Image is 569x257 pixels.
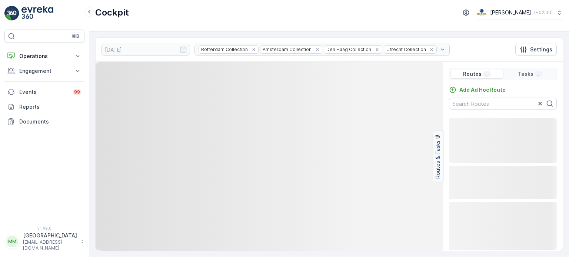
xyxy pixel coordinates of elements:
[449,86,506,94] a: Add Ad Hoc Route
[463,70,482,78] p: Routes
[485,71,489,77] p: ...
[476,9,487,17] img: basis-logo_rgb2x.png
[19,118,81,125] p: Documents
[19,103,81,111] p: Reports
[19,88,68,96] p: Events
[19,53,70,60] p: Operations
[536,71,541,77] p: ...
[4,99,84,114] a: Reports
[459,86,506,94] p: Add Ad Hoc Route
[19,67,70,75] p: Engagement
[4,85,84,99] a: Events99
[23,232,77,239] p: [GEOGRAPHIC_DATA]
[534,10,553,16] p: ( +02:00 )
[530,46,552,53] p: Settings
[95,7,129,18] p: Cockpit
[72,33,79,39] p: ⌘B
[515,44,557,55] button: Settings
[23,239,77,251] p: [EMAIL_ADDRESS][DOMAIN_NAME]
[74,89,80,95] p: 99
[4,49,84,64] button: Operations
[449,98,557,109] input: Search Routes
[4,114,84,129] a: Documents
[490,9,531,16] p: [PERSON_NAME]
[4,64,84,78] button: Engagement
[6,236,18,247] div: MM
[4,232,84,251] button: MM[GEOGRAPHIC_DATA][EMAIL_ADDRESS][DOMAIN_NAME]
[476,6,563,19] button: [PERSON_NAME](+02:00)
[518,70,533,78] p: Tasks
[4,6,19,21] img: logo
[21,6,53,21] img: logo_light-DOdMpM7g.png
[4,226,84,230] span: v 1.49.0
[102,44,190,55] input: dd/mm/yyyy
[434,140,442,178] p: Routes & Tasks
